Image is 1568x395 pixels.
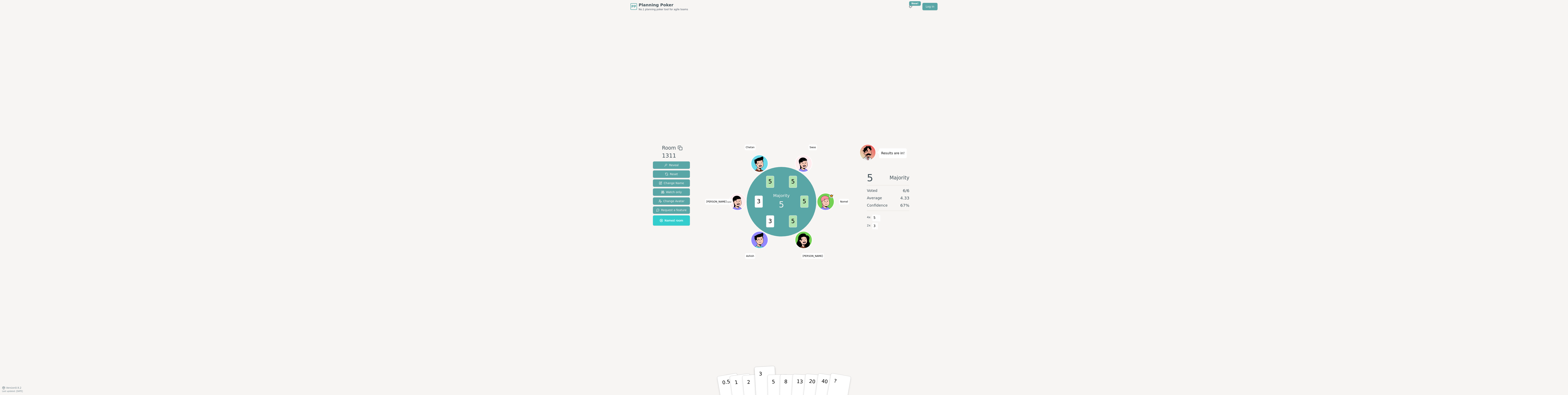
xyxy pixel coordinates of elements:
span: 4 x [867,215,871,220]
span: Change Name [659,181,684,185]
a: PPPlanning PokerNo.1 planning poker tool for agile teams [630,2,688,11]
span: 6 / 6 [903,188,909,194]
span: 3 [755,196,763,208]
span: Named room [660,218,683,223]
span: Last updated: [DATE] [2,390,23,392]
button: Change Avatar [653,197,690,205]
span: Request a feature [656,208,687,212]
div: 1311 [662,152,682,160]
span: Reveal [664,163,679,167]
span: Reset [665,172,678,176]
button: Named room [653,215,690,226]
span: 5 [867,173,873,183]
span: 5 [872,214,877,221]
span: No.1 planning poker tool for agile teams [639,8,688,11]
span: 5 [779,198,784,211]
span: 3 [766,215,774,227]
span: Click to change your name [808,144,817,150]
button: New! [907,3,914,10]
button: Watch only [653,188,690,196]
span: Change Avatar [658,199,685,203]
a: Log in [922,3,938,10]
span: Click to change your name [802,253,824,259]
span: Click to change your name [839,199,849,205]
span: Version 0.9.2 [6,386,21,389]
span: 5 [789,176,797,188]
span: 5 [789,215,797,227]
div: New! [909,1,921,6]
span: Confidence [867,203,888,208]
span: (you) [727,201,732,203]
span: Click to change your name [745,253,755,259]
span: Click to change your name [705,199,732,205]
button: Version0.9.2 [2,386,21,389]
span: 4.33 [900,195,909,201]
span: 3 [872,223,877,229]
span: Room [662,144,676,152]
span: 5 [766,176,774,188]
p: Results are in! [881,150,905,156]
p: 3 [759,371,763,393]
span: 2 x [867,223,871,228]
span: Voted [867,188,878,194]
span: 5 [800,196,808,208]
span: Average [867,195,882,201]
span: Watch only [661,190,682,194]
span: Click to change your name [745,144,756,150]
p: Majority [773,193,790,198]
span: Majority [890,173,909,183]
button: Click to change your avatar [729,194,745,210]
button: Reset [653,170,690,178]
span: Nomel is the host [829,194,834,198]
button: Reveal [653,161,690,169]
span: 67 % [900,203,909,208]
button: Change Name [653,179,690,187]
span: Planning Poker [639,2,688,8]
span: PP [631,4,636,9]
button: Request a feature [653,206,690,214]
